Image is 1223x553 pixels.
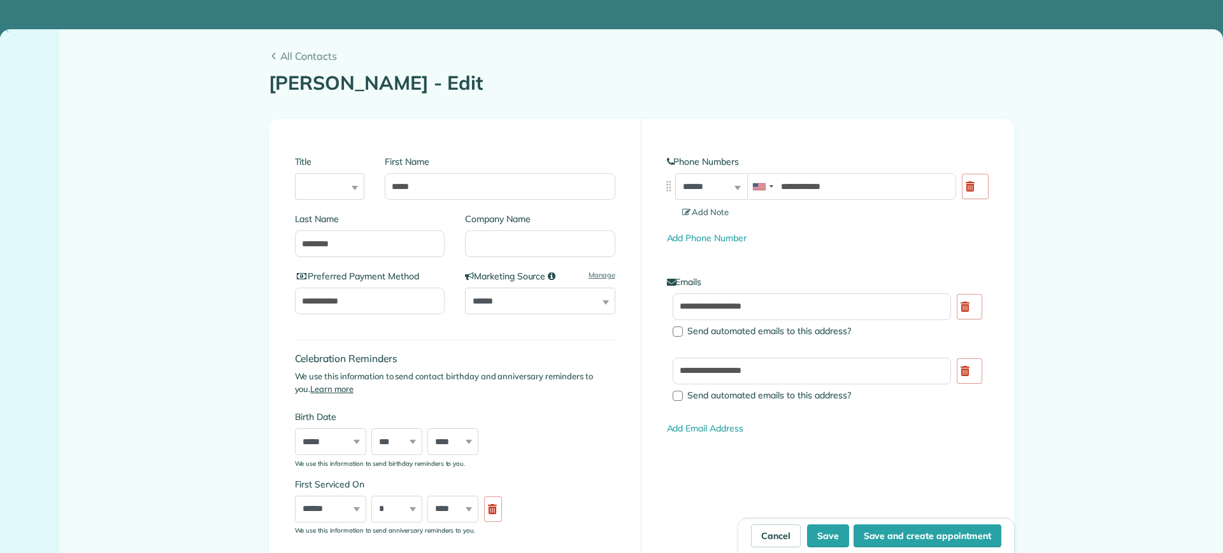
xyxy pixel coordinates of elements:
span: Add Note [682,207,729,217]
p: We use this information to send contact birthday and anniversary reminders to you. [295,370,615,395]
span: All Contacts [280,48,1014,64]
label: First Serviced On [295,478,508,491]
a: All Contacts [269,48,1014,64]
span: Send automated emails to this address? [687,389,851,401]
h4: Celebration Reminders [295,353,615,364]
label: Title [295,155,365,168]
span: Send automated emails to this address? [687,325,851,337]
label: Company Name [465,213,615,225]
label: Phone Numbers [667,155,988,168]
button: Save and create appointment [854,524,1001,547]
label: Last Name [295,213,445,225]
sub: We use this information to send birthday reminders to you. [295,459,466,467]
a: Cancel [751,524,801,547]
label: Emails [667,276,988,288]
label: Marketing Source [465,270,615,283]
label: Birth Date [295,410,508,423]
a: Manage [589,270,615,281]
label: Preferred Payment Method [295,270,445,283]
a: Add Phone Number [667,232,747,244]
a: Add Email Address [667,423,743,434]
button: Save [807,524,849,547]
a: Learn more [310,384,354,394]
h1: [PERSON_NAME] - Edit [269,73,1014,94]
img: drag_indicator-119b368615184ecde3eda3c64c821f6cf29d3e2b97b89ee44bc31753036683e5.png [662,179,675,193]
label: First Name [385,155,615,168]
sub: We use this information to send anniversary reminders to you. [295,526,476,534]
div: United States: +1 [748,174,777,199]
